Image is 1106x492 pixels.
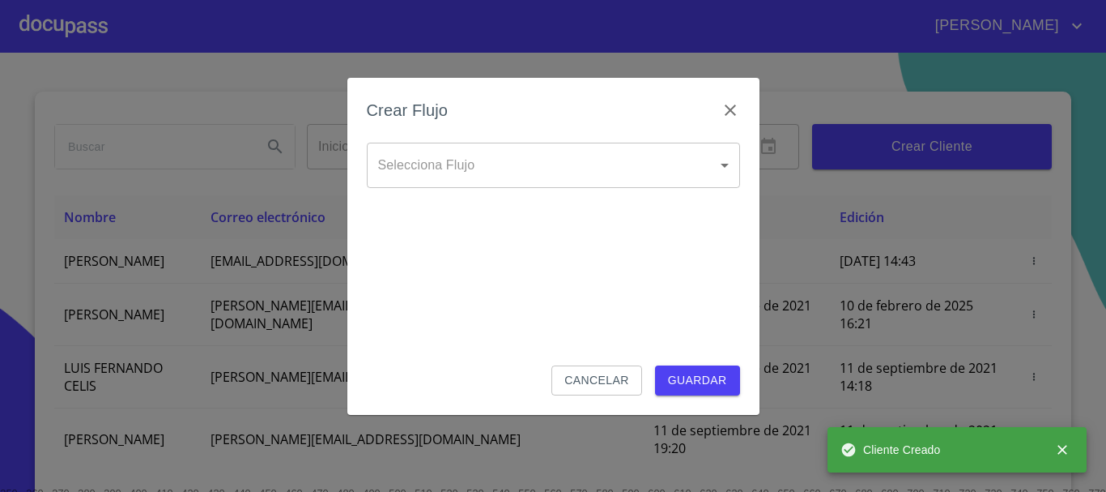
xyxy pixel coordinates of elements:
span: Cliente Creado [840,442,941,458]
span: Guardar [668,370,727,391]
div: ​ [367,143,740,188]
button: Cancelar [551,366,641,396]
button: Guardar [655,366,740,396]
button: close [1044,432,1080,468]
span: Cancelar [564,370,628,391]
h6: Crear Flujo [367,97,449,123]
